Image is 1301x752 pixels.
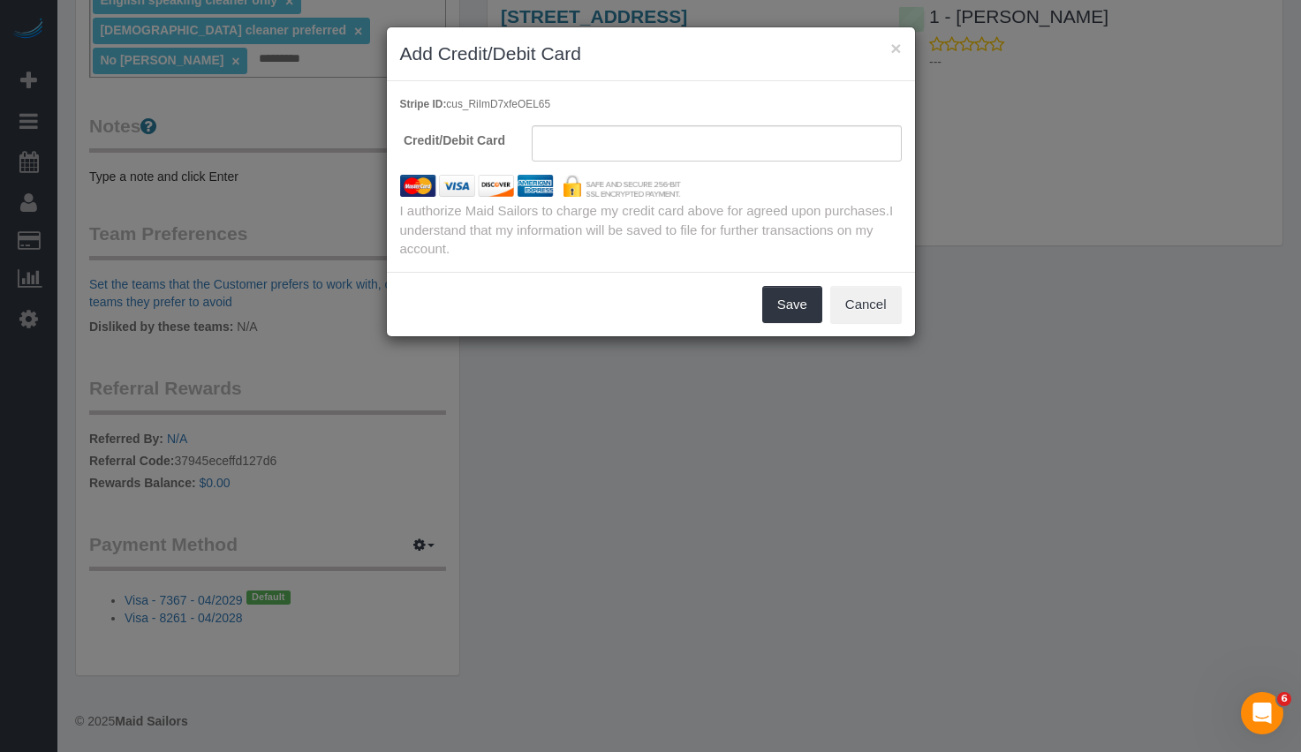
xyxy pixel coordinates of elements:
small: cus_RiImD7xfeOEL65 [400,98,551,110]
h3: Add Credit/Debit Card [400,41,902,67]
div: I authorize Maid Sailors to charge my credit card above for agreed upon purchases. [387,201,915,258]
b: Stripe ID: [400,98,447,110]
iframe: Intercom live chat [1241,692,1283,734]
label: Credit/Debit Card [387,125,519,149]
span: 6 [1277,692,1291,706]
button: Cancel [830,286,902,323]
img: credit cards [387,175,695,197]
button: × [890,39,901,57]
span: I understand that my information will be saved to file for further transactions on my account. [400,203,894,256]
button: Save [762,286,822,323]
iframe: Secure payment input frame [546,135,888,151]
